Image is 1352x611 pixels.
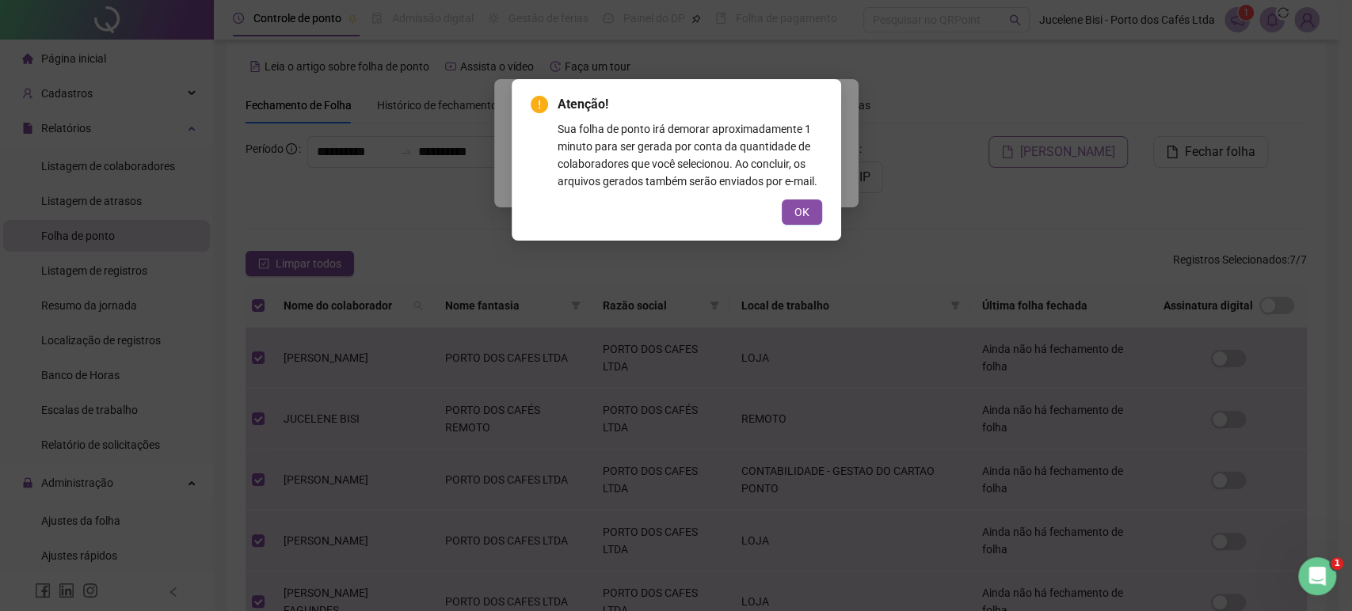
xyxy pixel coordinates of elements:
iframe: Intercom live chat [1298,557,1336,595]
span: OK [794,203,809,221]
div: Sua folha de ponto irá demorar aproximadamente 1 minuto para ser gerada por conta da quantidade d... [558,120,822,190]
span: Atenção! [558,95,822,114]
span: exclamation-circle [531,96,548,113]
span: 1 [1331,557,1343,570]
button: OK [782,199,822,225]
